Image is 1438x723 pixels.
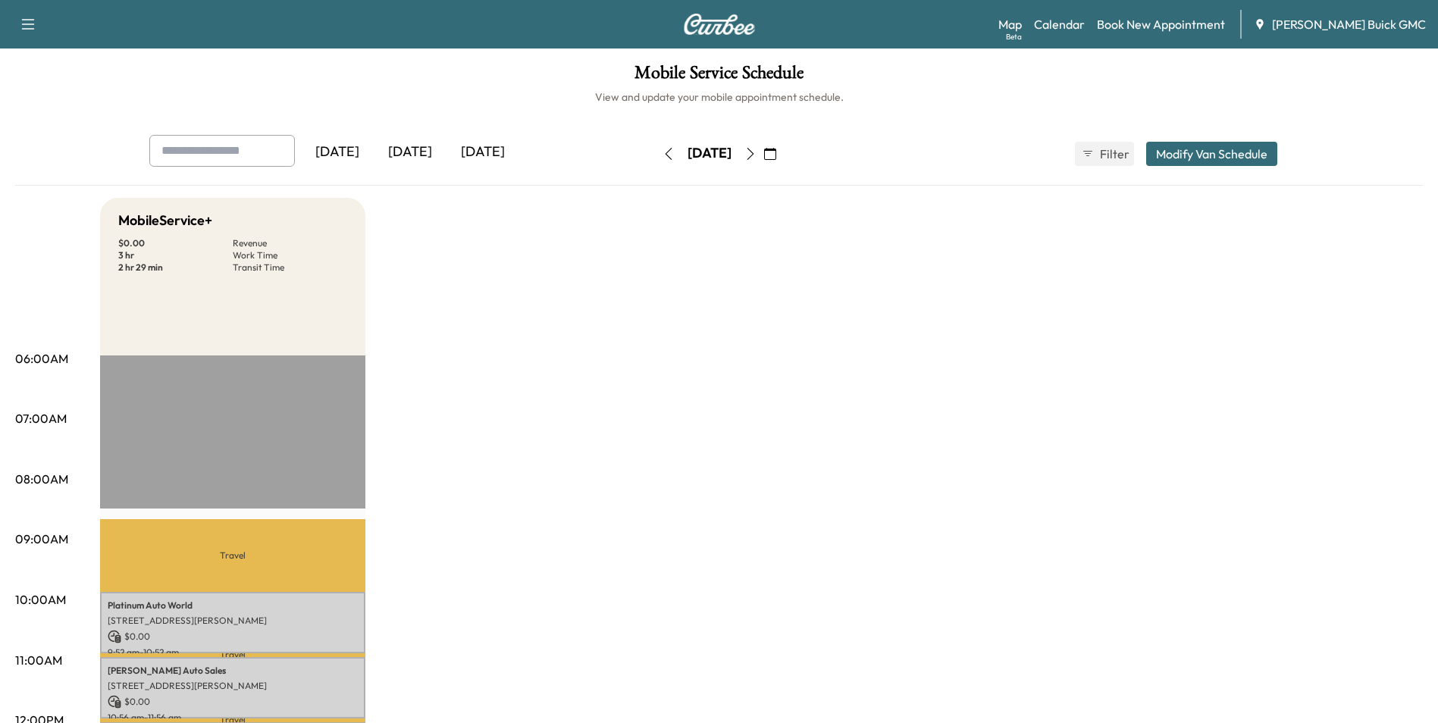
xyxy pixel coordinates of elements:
[301,135,374,170] div: [DATE]
[1272,15,1426,33] span: [PERSON_NAME] Buick GMC
[683,14,756,35] img: Curbee Logo
[233,261,347,274] p: Transit Time
[118,237,233,249] p: $ 0.00
[108,695,358,709] p: $ 0.00
[1146,142,1277,166] button: Modify Van Schedule
[108,680,358,692] p: [STREET_ADDRESS][PERSON_NAME]
[118,261,233,274] p: 2 hr 29 min
[233,237,347,249] p: Revenue
[100,519,365,592] p: Travel
[15,89,1423,105] h6: View and update your mobile appointment schedule.
[688,144,732,163] div: [DATE]
[374,135,446,170] div: [DATE]
[100,653,365,657] p: Travel
[15,470,68,488] p: 08:00AM
[1100,145,1127,163] span: Filter
[118,210,212,231] h5: MobileService+
[233,249,347,261] p: Work Time
[15,64,1423,89] h1: Mobile Service Schedule
[15,651,62,669] p: 11:00AM
[1034,15,1085,33] a: Calendar
[108,615,358,627] p: [STREET_ADDRESS][PERSON_NAME]
[1075,142,1134,166] button: Filter
[108,599,358,612] p: Platinum Auto World
[108,646,358,659] p: 9:52 am - 10:52 am
[118,249,233,261] p: 3 hr
[15,349,68,368] p: 06:00AM
[15,590,66,609] p: 10:00AM
[998,15,1022,33] a: MapBeta
[108,665,358,677] p: [PERSON_NAME] Auto Sales
[1006,31,1022,42] div: Beta
[100,718,365,722] p: Travel
[15,530,68,548] p: 09:00AM
[108,630,358,643] p: $ 0.00
[446,135,519,170] div: [DATE]
[1097,15,1225,33] a: Book New Appointment
[15,409,67,427] p: 07:00AM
